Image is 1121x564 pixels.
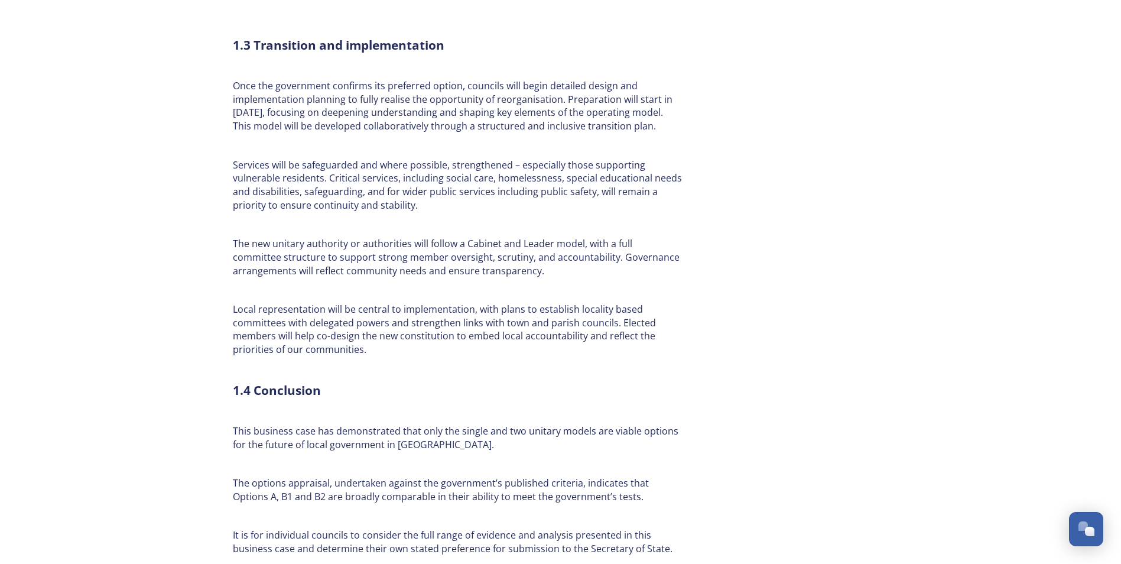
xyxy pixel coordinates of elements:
[233,424,682,451] p: This business case has demonstrated that only the single and two unitary models are viable option...
[233,303,682,356] p: Local representation will be central to implementation, with plans to establish locality based co...
[233,79,682,133] p: Once the government confirms its preferred option, councils will begin detailed design and implem...
[233,382,321,398] strong: 1.4 Conclusion
[233,37,444,53] strong: 1.3 Transition and implementation
[233,237,682,277] p: The new unitary authority or authorities will follow a Cabinet and Leader model, with a full comm...
[233,158,682,212] p: Services will be safeguarded and where possible, strengthened – especially those supporting vulne...
[233,477,682,503] p: The options appraisal, undertaken against the government’s published criteria, indicates that Opt...
[233,529,682,555] p: It is for individual councils to consider the full range of evidence and analysis presented in th...
[1069,512,1103,546] button: Open Chat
